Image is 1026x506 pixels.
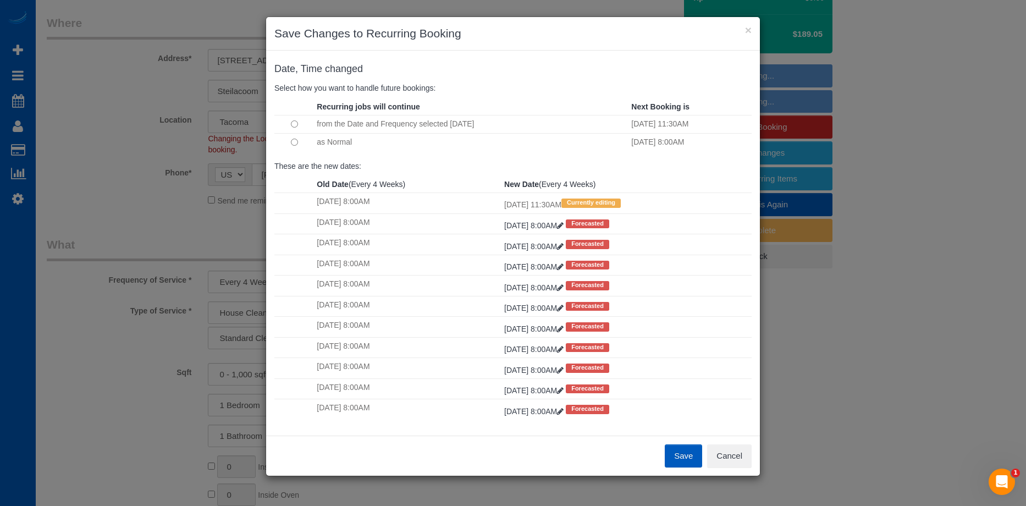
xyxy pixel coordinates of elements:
[504,180,539,189] strong: New Date
[314,378,501,399] td: [DATE] 8:00AM
[566,405,609,414] span: Forecasted
[566,384,609,393] span: Forecasted
[501,193,752,213] td: [DATE] 11:30AM
[561,199,621,207] span: Currently editing
[989,469,1015,495] iframe: Intercom live chat
[504,262,566,271] a: [DATE] 8:00AM
[504,242,566,251] a: [DATE] 8:00AM
[628,115,752,133] td: [DATE] 11:30AM
[274,64,752,75] h4: changed
[566,343,609,352] span: Forecasted
[317,102,420,111] strong: Recurring jobs will continue
[566,281,609,290] span: Forecasted
[665,444,702,468] button: Save
[1011,469,1020,477] span: 1
[504,407,566,416] a: [DATE] 8:00AM
[314,337,501,358] td: [DATE] 8:00AM
[566,322,609,331] span: Forecasted
[274,63,322,74] span: Date, Time
[504,345,566,354] a: [DATE] 8:00AM
[314,176,501,193] th: (Every 4 Weeks)
[314,234,501,255] td: [DATE] 8:00AM
[504,283,566,292] a: [DATE] 8:00AM
[314,213,501,234] td: [DATE] 8:00AM
[566,240,609,249] span: Forecasted
[566,261,609,269] span: Forecasted
[314,358,501,378] td: [DATE] 8:00AM
[566,364,609,372] span: Forecasted
[314,133,628,151] td: as Normal
[314,296,501,316] td: [DATE] 8:00AM
[314,399,501,420] td: [DATE] 8:00AM
[504,386,566,395] a: [DATE] 8:00AM
[314,276,501,296] td: [DATE] 8:00AM
[314,115,628,133] td: from the Date and Frequency selected [DATE]
[707,444,752,468] button: Cancel
[566,219,609,228] span: Forecasted
[501,176,752,193] th: (Every 4 Weeks)
[631,102,689,111] strong: Next Booking is
[504,304,566,312] a: [DATE] 8:00AM
[504,324,566,333] a: [DATE] 8:00AM
[745,24,752,36] button: ×
[274,82,752,94] p: Select how you want to handle future bookings:
[628,133,752,151] td: [DATE] 8:00AM
[566,302,609,311] span: Forecasted
[274,161,752,172] p: These are the new dates:
[317,180,349,189] strong: Old Date
[274,25,752,42] h3: Save Changes to Recurring Booking
[504,221,566,230] a: [DATE] 8:00AM
[504,366,566,375] a: [DATE] 8:00AM
[314,193,501,213] td: [DATE] 8:00AM
[314,317,501,337] td: [DATE] 8:00AM
[314,255,501,275] td: [DATE] 8:00AM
